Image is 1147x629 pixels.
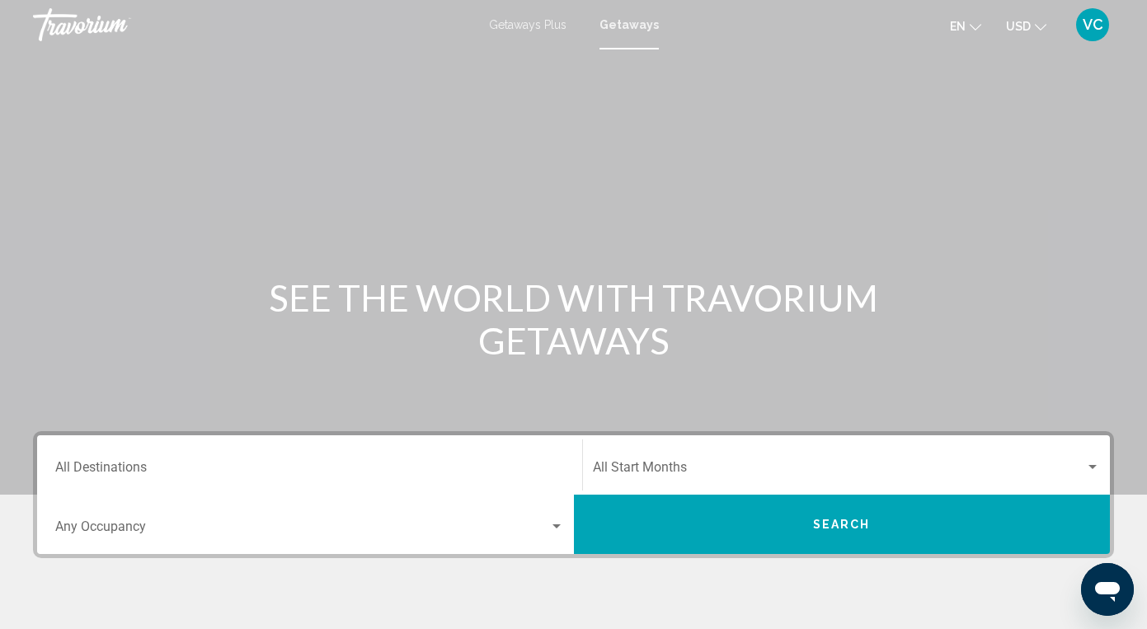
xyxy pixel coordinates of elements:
button: Search [574,495,1111,554]
span: VC [1083,16,1103,33]
a: Getaways [599,18,659,31]
span: Search [813,519,871,532]
span: en [950,20,966,33]
button: Change language [950,14,981,38]
a: Getaways Plus [489,18,566,31]
iframe: Button to launch messaging window [1081,563,1134,616]
div: Search widget [37,435,1110,554]
h1: SEE THE WORLD WITH TRAVORIUM GETAWAYS [265,276,883,362]
a: Travorium [33,8,472,41]
button: Change currency [1006,14,1046,38]
button: User Menu [1071,7,1114,42]
span: USD [1006,20,1031,33]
